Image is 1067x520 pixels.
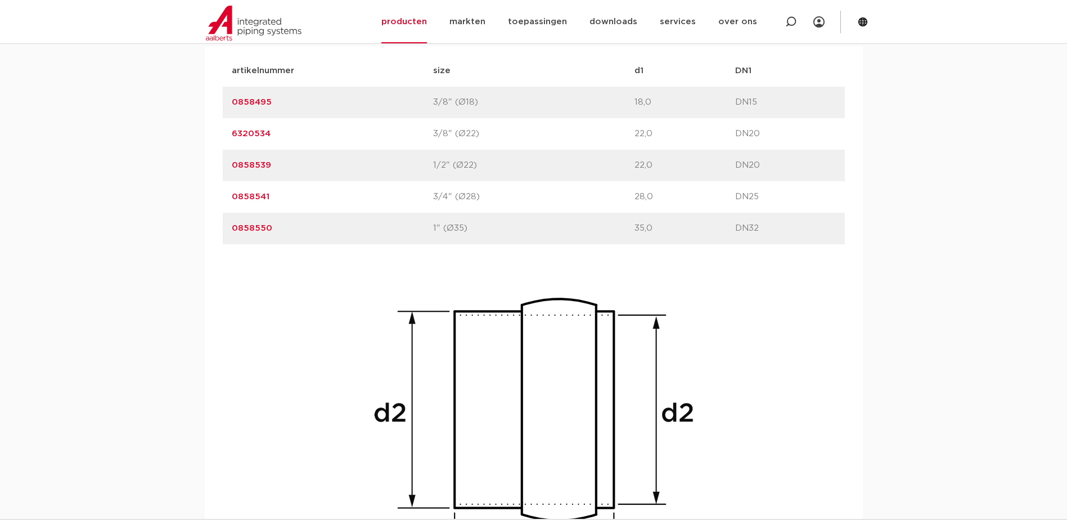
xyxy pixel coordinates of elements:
p: 1" (Ø35) [433,222,634,235]
p: 35,0 [634,222,735,235]
p: 18,0 [634,96,735,109]
p: DN25 [735,190,836,204]
p: 1/2" (Ø22) [433,159,634,172]
p: 22,0 [634,127,735,141]
p: 3/4" (Ø28) [433,190,634,204]
p: 28,0 [634,190,735,204]
p: DN32 [735,222,836,235]
p: size [433,64,634,78]
p: DN15 [735,96,836,109]
p: 3/8" (Ø18) [433,96,634,109]
a: 0858539 [232,161,271,169]
a: 0858495 [232,98,272,106]
a: 6320534 [232,129,271,138]
p: DN20 [735,159,836,172]
p: DN20 [735,127,836,141]
p: d1 [634,64,735,78]
p: artikelnummer [232,64,433,78]
a: 0858541 [232,192,269,201]
p: 22,0 [634,159,735,172]
p: 3/8" (Ø22) [433,127,634,141]
p: DN1 [735,64,836,78]
a: 0858550 [232,224,272,232]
